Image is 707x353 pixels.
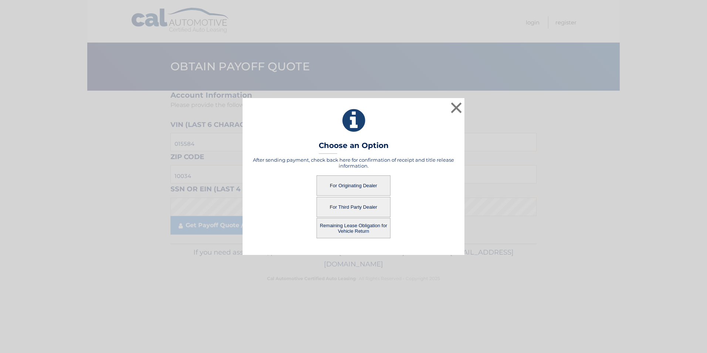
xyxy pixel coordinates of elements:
[317,197,390,217] button: For Third Party Dealer
[449,100,464,115] button: ×
[319,141,389,154] h3: Choose an Option
[317,218,390,238] button: Remaining Lease Obligation for Vehicle Return
[252,157,455,169] h5: After sending payment, check back here for confirmation of receipt and title release information.
[317,175,390,196] button: For Originating Dealer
